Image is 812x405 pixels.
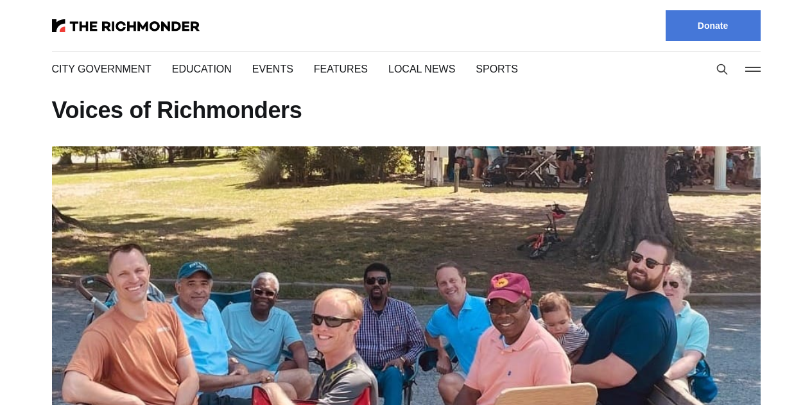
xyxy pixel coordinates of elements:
[249,62,287,76] a: Events
[307,62,358,76] a: Features
[462,62,501,76] a: Sports
[169,62,229,76] a: Education
[378,62,442,76] a: Local News
[52,100,761,121] h1: Voices of Richmonders
[52,19,200,32] img: The Richmonder
[666,10,761,41] a: Donate
[52,62,148,76] a: City Government
[713,60,732,79] button: Search this site
[704,342,812,405] iframe: portal-trigger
